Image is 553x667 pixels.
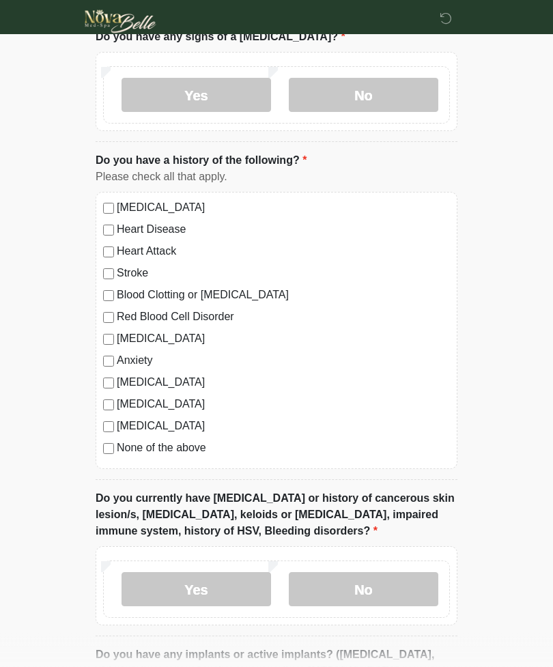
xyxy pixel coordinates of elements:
input: [MEDICAL_DATA] [103,378,114,389]
label: [MEDICAL_DATA] [117,418,450,435]
input: Heart Disease [103,225,114,236]
label: [MEDICAL_DATA] [117,397,450,413]
label: Blood Clotting or [MEDICAL_DATA] [117,287,450,304]
label: [MEDICAL_DATA] [117,200,450,216]
label: [MEDICAL_DATA] [117,375,450,391]
label: Do you currently have [MEDICAL_DATA] or history of cancerous skin lesion/s, [MEDICAL_DATA], keloi... [96,491,457,540]
label: None of the above [117,440,450,457]
input: Red Blood Cell Disorder [103,313,114,324]
input: [MEDICAL_DATA] [103,335,114,345]
label: [MEDICAL_DATA] [117,331,450,347]
input: Anxiety [103,356,114,367]
label: Do you have a history of the following? [96,153,307,169]
input: Stroke [103,269,114,280]
input: Heart Attack [103,247,114,258]
div: Please check all that apply. [96,169,457,186]
label: Red Blood Cell Disorder [117,309,450,326]
input: [MEDICAL_DATA] [103,203,114,214]
img: Novabelle medspa Logo [82,10,159,33]
label: Anxiety [117,353,450,369]
input: [MEDICAL_DATA] [103,400,114,411]
label: No [289,79,438,113]
input: Blood Clotting or [MEDICAL_DATA] [103,291,114,302]
label: Yes [122,79,271,113]
input: None of the above [103,444,114,455]
label: Stroke [117,266,450,282]
label: Yes [122,573,271,607]
label: No [289,573,438,607]
label: Heart Attack [117,244,450,260]
input: [MEDICAL_DATA] [103,422,114,433]
label: Heart Disease [117,222,450,238]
